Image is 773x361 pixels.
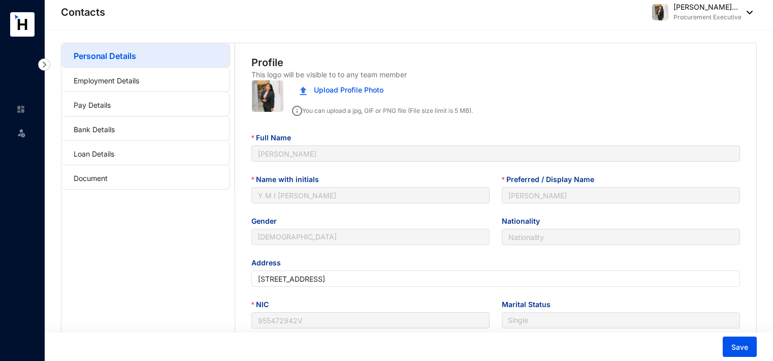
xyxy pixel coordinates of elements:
input: Address [251,270,740,287]
label: Nationality [502,216,547,227]
p: Contacts [61,5,105,19]
label: Full Name [251,132,298,143]
img: upload.c0f81fc875f389a06f631e1c6d8834da.svg [300,86,307,95]
label: Address [251,257,288,268]
button: Upload Profile Photo [292,80,391,100]
p: [PERSON_NAME]... [673,2,742,12]
p: Profile [251,55,283,70]
img: home-unselected.a29eae3204392db15eaf.svg [16,105,25,114]
p: This logo will be visible to to any team member [251,70,407,80]
img: leave-unselected.2934df6273408c3f84d9.svg [16,128,26,138]
label: Marital Status [502,299,558,310]
input: Nationality [502,229,740,245]
li: Home [8,99,33,119]
a: Pay Details [74,101,111,109]
label: Preferred / Display Name [502,174,601,185]
input: Full Name [251,145,740,162]
p: You can upload a jpg, GIF or PNG file (File size limit is 5 MB). [292,102,473,116]
img: file-1753941879248_1bd3ec41-71d2-4225-8b65-88dff296eb89 [652,4,668,20]
label: Gender [251,216,284,227]
a: Loan Details [74,149,114,158]
span: Save [731,342,748,352]
input: NIC [251,312,490,328]
img: file-1753941879248_1bd3ec41-71d2-4225-8b65-88dff296eb89 [252,80,283,112]
p: Procurement Executive [673,12,742,22]
img: info.ad751165ce926853d1d36026adaaebbf.svg [292,106,302,116]
input: Name with initials [251,187,490,203]
a: Employment Details [74,76,139,85]
a: Document [74,174,108,183]
span: Upload Profile Photo [314,84,383,96]
input: Preferred / Display Name [502,187,740,203]
button: Save [723,337,757,357]
span: Female [257,229,484,245]
a: Personal Details [74,51,136,61]
label: Name with initials [251,174,326,185]
label: NIC [251,299,276,310]
img: nav-icon-right.af6afadce00d159da59955279c43614e.svg [38,58,50,71]
a: Bank Details [74,125,115,134]
img: dropdown-black.8e83cc76930a90b1a4fdb6d089b7bf3a.svg [742,11,753,14]
span: Single [508,313,734,328]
